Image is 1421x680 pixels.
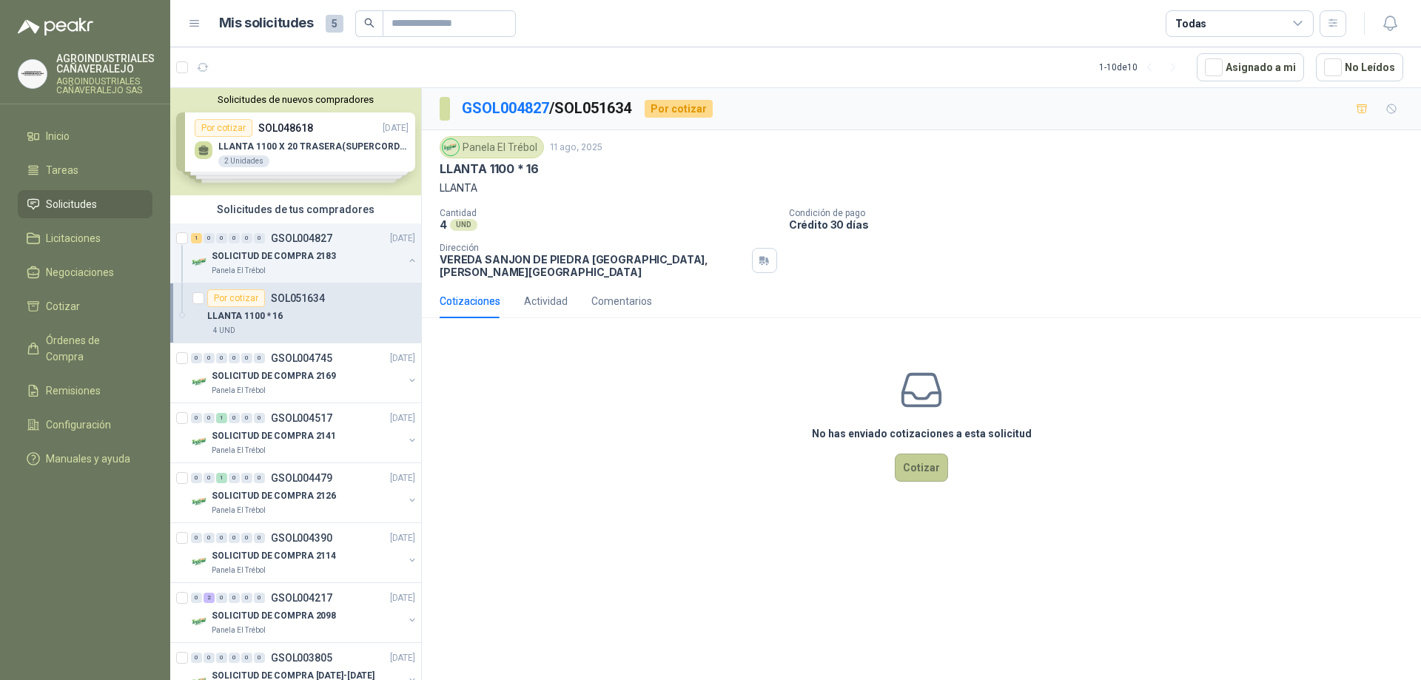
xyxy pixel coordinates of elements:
[254,353,265,363] div: 0
[241,593,252,603] div: 0
[440,293,500,309] div: Cotizaciones
[204,593,215,603] div: 2
[271,413,332,423] p: GSOL004517
[229,473,240,483] div: 0
[56,77,155,95] p: AGROINDUSTRIALES CAÑAVERALEJO SAS
[271,533,332,543] p: GSOL004390
[212,489,336,503] p: SOLICITUD DE COMPRA 2126
[789,208,1415,218] p: Condición de pago
[271,233,332,243] p: GSOL004827
[207,309,283,323] p: LLANTA 1100 * 16
[254,233,265,243] div: 0
[241,413,252,423] div: 0
[254,653,265,663] div: 0
[812,425,1032,442] h3: No has enviado cotizaciones a esta solicitud
[18,18,93,36] img: Logo peakr
[191,473,202,483] div: 0
[212,429,336,443] p: SOLICITUD DE COMPRA 2141
[46,383,101,399] span: Remisiones
[550,141,602,155] p: 11 ago, 2025
[229,413,240,423] div: 0
[390,232,415,246] p: [DATE]
[204,533,215,543] div: 0
[18,445,152,473] a: Manuales y ayuda
[364,18,374,28] span: search
[191,229,418,277] a: 1 0 0 0 0 0 GSOL004827[DATE] Company LogoSOLICITUD DE COMPRA 2183Panela El Trébol
[191,413,202,423] div: 0
[440,243,746,253] p: Dirección
[229,233,240,243] div: 0
[19,60,47,88] img: Company Logo
[212,385,266,397] p: Panela El Trébol
[229,533,240,543] div: 0
[1099,55,1185,79] div: 1 - 10 de 10
[789,218,1415,231] p: Crédito 30 días
[18,156,152,184] a: Tareas
[440,161,539,177] p: LLANTA 1100 * 16
[254,533,265,543] div: 0
[254,413,265,423] div: 0
[271,353,332,363] p: GSOL004745
[216,413,227,423] div: 1
[241,533,252,543] div: 0
[212,549,336,563] p: SOLICITUD DE COMPRA 2114
[191,353,202,363] div: 0
[18,190,152,218] a: Solicitudes
[645,100,713,118] div: Por cotizar
[191,533,202,543] div: 0
[191,593,202,603] div: 0
[204,233,215,243] div: 0
[271,473,332,483] p: GSOL004479
[254,593,265,603] div: 0
[207,325,241,337] div: 4 UND
[216,533,227,543] div: 0
[191,493,209,511] img: Company Logo
[46,128,70,144] span: Inicio
[390,471,415,485] p: [DATE]
[229,653,240,663] div: 0
[229,353,240,363] div: 0
[216,233,227,243] div: 0
[216,593,227,603] div: 0
[18,258,152,286] a: Negociaciones
[241,473,252,483] div: 0
[440,180,1403,196] p: LLANTA
[216,653,227,663] div: 0
[191,433,209,451] img: Company Logo
[191,469,418,516] a: 0 0 1 0 0 0 GSOL004479[DATE] Company LogoSOLICITUD DE COMPRA 2126Panela El Trébol
[440,136,544,158] div: Panela El Trébol
[18,326,152,371] a: Órdenes de Compra
[204,353,215,363] div: 0
[46,230,101,246] span: Licitaciones
[170,88,421,195] div: Solicitudes de nuevos compradoresPor cotizarSOL048618[DATE] LLANTA 1100 X 20 TRASERA(SUPERCORDILL...
[390,651,415,665] p: [DATE]
[191,373,209,391] img: Company Logo
[212,505,266,516] p: Panela El Trébol
[18,224,152,252] a: Licitaciones
[462,99,549,117] a: GSOL004827
[46,332,138,365] span: Órdenes de Compra
[524,293,568,309] div: Actividad
[56,53,155,74] p: AGROINDUSTRIALES CAÑAVERALEJO
[46,298,80,314] span: Cotizar
[18,122,152,150] a: Inicio
[440,218,447,231] p: 4
[326,15,343,33] span: 5
[191,653,202,663] div: 0
[390,351,415,366] p: [DATE]
[216,473,227,483] div: 1
[1197,53,1304,81] button: Asignado a mi
[204,473,215,483] div: 0
[191,409,418,457] a: 0 0 1 0 0 0 GSOL004517[DATE] Company LogoSOLICITUD DE COMPRA 2141Panela El Trébol
[191,233,202,243] div: 1
[212,445,266,457] p: Panela El Trébol
[46,196,97,212] span: Solicitudes
[46,264,114,280] span: Negociaciones
[18,292,152,320] a: Cotizar
[212,249,336,263] p: SOLICITUD DE COMPRA 2183
[462,97,633,120] p: / SOL051634
[443,139,459,155] img: Company Logo
[212,625,266,636] p: Panela El Trébol
[204,413,215,423] div: 0
[254,473,265,483] div: 0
